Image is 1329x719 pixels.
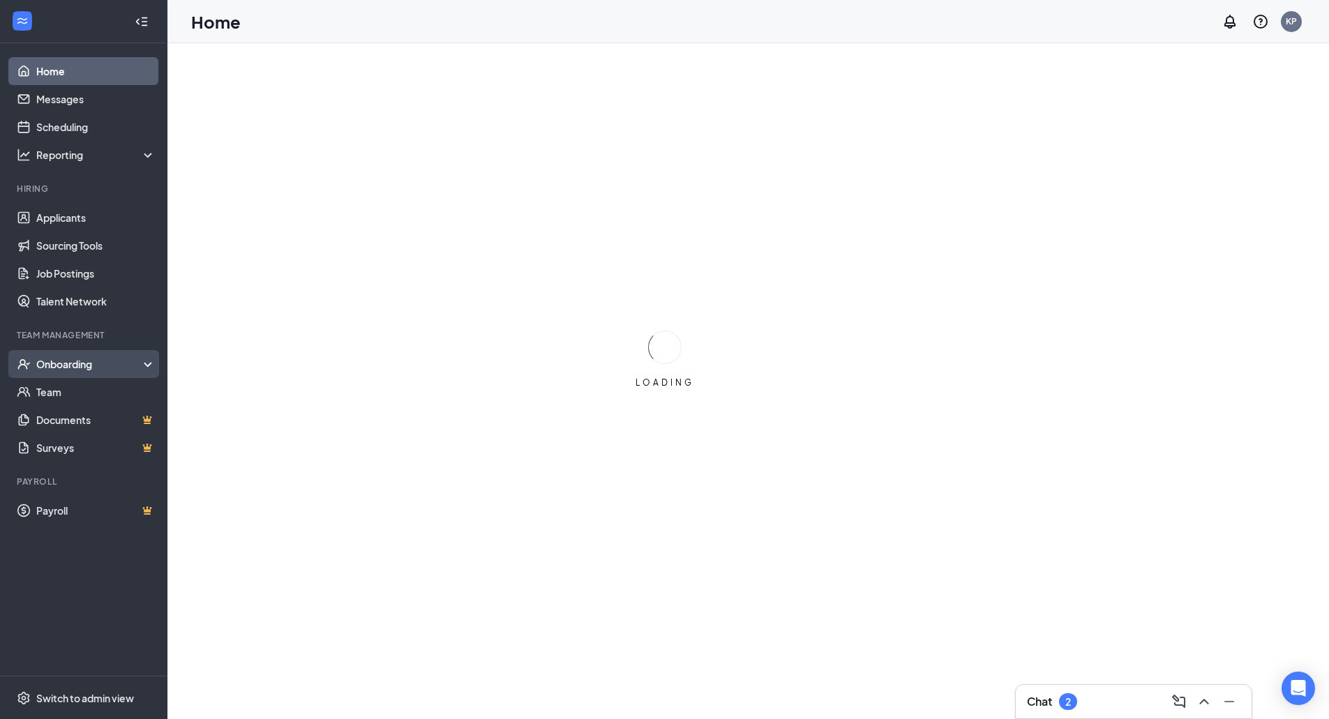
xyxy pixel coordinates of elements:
[1218,690,1240,713] button: Minimize
[17,329,153,341] div: Team Management
[630,377,700,388] div: LOADING
[17,148,31,162] svg: Analysis
[1193,690,1215,713] button: ChevronUp
[36,85,156,113] a: Messages
[36,378,156,406] a: Team
[1196,693,1212,710] svg: ChevronUp
[1221,693,1238,710] svg: Minimize
[36,57,156,85] a: Home
[36,113,156,141] a: Scheduling
[1027,694,1052,709] h3: Chat
[36,148,156,162] div: Reporting
[17,476,153,487] div: Payroll
[36,406,156,434] a: DocumentsCrown
[17,357,31,371] svg: UserCheck
[1222,13,1238,30] svg: Notifications
[1065,696,1071,708] div: 2
[1252,13,1269,30] svg: QuestionInfo
[17,183,153,195] div: Hiring
[135,15,149,29] svg: Collapse
[36,259,156,287] a: Job Postings
[36,204,156,232] a: Applicants
[36,434,156,462] a: SurveysCrown
[15,14,29,28] svg: WorkstreamLogo
[17,691,31,705] svg: Settings
[36,497,156,524] a: PayrollCrown
[1168,690,1190,713] button: ComposeMessage
[191,10,241,33] h1: Home
[36,287,156,315] a: Talent Network
[36,357,144,371] div: Onboarding
[1282,672,1315,705] div: Open Intercom Messenger
[36,232,156,259] a: Sourcing Tools
[36,691,134,705] div: Switch to admin view
[1286,15,1297,27] div: KP
[1171,693,1187,710] svg: ComposeMessage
